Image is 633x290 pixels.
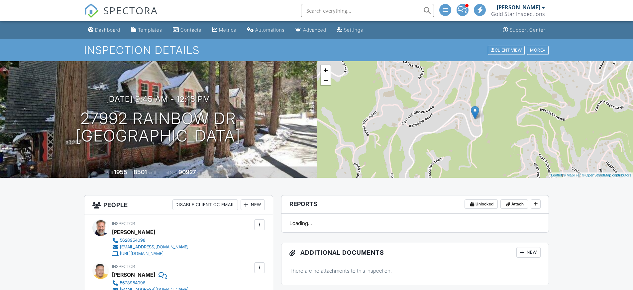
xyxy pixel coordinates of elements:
[510,27,545,33] div: Support Center
[289,267,541,274] p: There are no attachments to this inspection.
[551,173,562,177] a: Leaflet
[103,3,158,17] span: SPECTORA
[549,172,633,178] div: |
[293,24,329,36] a: Advanced
[112,270,155,280] div: [PERSON_NAME]
[106,170,113,175] span: Built
[281,243,549,262] h3: Additional Documents
[85,24,123,36] a: Dashboard
[128,24,165,36] a: Templates
[120,238,146,243] div: 5628954098
[112,244,188,250] a: [EMAIL_ADDRESS][DOMAIN_NAME]
[178,168,196,175] div: 90927
[255,27,285,33] div: Automations
[112,250,188,257] a: [URL][DOMAIN_NAME]
[219,27,236,33] div: Metrics
[163,170,177,175] span: Lot Size
[138,27,162,33] div: Templates
[563,173,581,177] a: © MapTiler
[112,280,188,286] a: 5628954098
[321,65,331,75] a: Zoom in
[301,4,434,17] input: Search everything...
[120,280,146,286] div: 5628954098
[84,195,273,214] h3: People
[112,227,155,237] div: [PERSON_NAME]
[112,264,135,269] span: Inspector
[516,247,541,258] div: New
[488,46,525,55] div: Client View
[244,24,287,36] a: Automations (Advanced)
[303,27,326,33] div: Advanced
[112,221,135,226] span: Inspector
[344,27,363,33] div: Settings
[527,46,549,55] div: More
[84,9,158,23] a: SPECTORA
[84,44,549,56] h1: Inspection Details
[241,199,265,210] div: New
[209,24,239,36] a: Metrics
[76,110,241,145] h1: 27992 Rainbow Dr [GEOGRAPHIC_DATA]
[487,47,526,52] a: Client View
[334,24,366,36] a: Settings
[134,168,147,175] div: 8501
[95,27,120,33] div: Dashboard
[180,27,201,33] div: Contacts
[582,173,631,177] a: © OpenStreetMap contributors
[172,199,238,210] div: Disable Client CC Email
[491,11,545,17] div: Gold Star Inspections
[106,95,210,104] h3: [DATE] 9:45 am - 12:15 pm
[197,170,205,175] span: sq.ft.
[321,75,331,85] a: Zoom out
[497,4,540,11] div: [PERSON_NAME]
[500,24,548,36] a: Support Center
[170,24,204,36] a: Contacts
[120,244,188,250] div: [EMAIL_ADDRESS][DOMAIN_NAME]
[114,168,127,175] div: 1955
[112,237,188,244] a: 5628954098
[120,251,163,256] div: [URL][DOMAIN_NAME]
[148,170,157,175] span: sq. ft.
[84,3,99,18] img: The Best Home Inspection Software - Spectora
